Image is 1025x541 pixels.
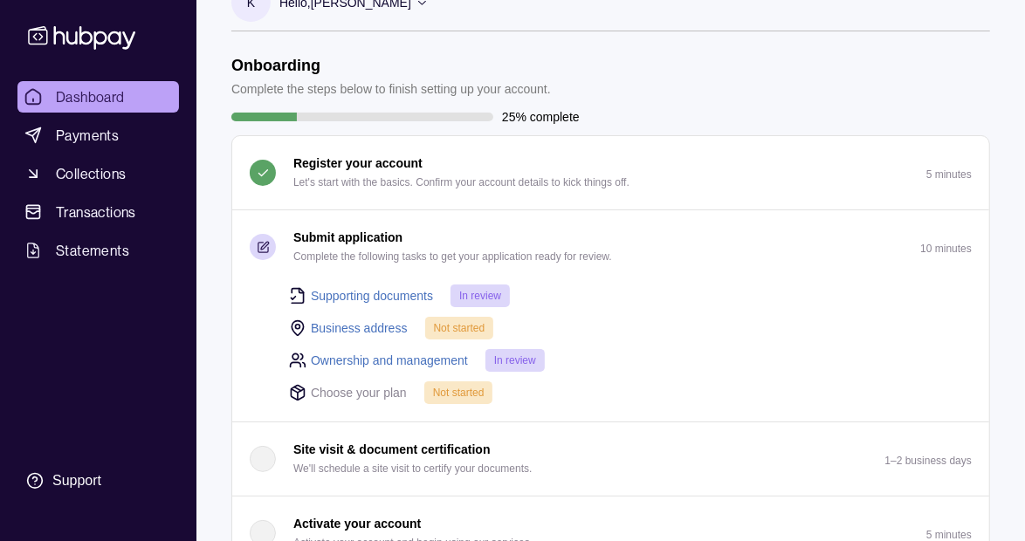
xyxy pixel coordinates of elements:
[494,354,536,366] span: In review
[293,154,423,173] p: Register your account
[17,120,179,151] a: Payments
[311,286,433,305] a: Supporting documents
[433,387,485,399] span: Not started
[311,318,408,338] a: Business address
[56,240,129,261] span: Statements
[293,173,629,192] p: Let's start with the basics. Confirm your account details to kick things off.
[231,79,551,99] p: Complete the steps below to finish setting up your account.
[232,136,989,209] button: Register your account Let's start with the basics. Confirm your account details to kick things of...
[311,351,468,370] a: Ownership and management
[502,107,580,127] p: 25% complete
[293,247,612,266] p: Complete the following tasks to get your application ready for review.
[52,471,101,490] div: Support
[459,290,501,302] span: In review
[17,81,179,113] a: Dashboard
[293,228,402,247] p: Submit application
[920,243,972,255] p: 10 minutes
[17,158,179,189] a: Collections
[434,322,485,334] span: Not started
[56,202,136,223] span: Transactions
[17,462,179,499] a: Support
[885,455,972,467] p: 1–2 business days
[926,529,972,541] p: 5 minutes
[56,163,126,184] span: Collections
[232,210,989,284] button: Submit application Complete the following tasks to get your application ready for review.10 minutes
[56,86,125,107] span: Dashboard
[17,235,179,266] a: Statements
[926,168,972,181] p: 5 minutes
[311,383,407,402] p: Choose your plan
[231,56,551,75] h1: Onboarding
[17,196,179,228] a: Transactions
[232,284,989,421] div: Submit application Complete the following tasks to get your application ready for review.10 minutes
[293,514,421,533] p: Activate your account
[293,440,491,459] p: Site visit & document certification
[293,459,533,478] p: We'll schedule a site visit to certify your documents.
[232,422,989,496] button: Site visit & document certification We'll schedule a site visit to certify your documents.1–2 bus...
[56,125,119,146] span: Payments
